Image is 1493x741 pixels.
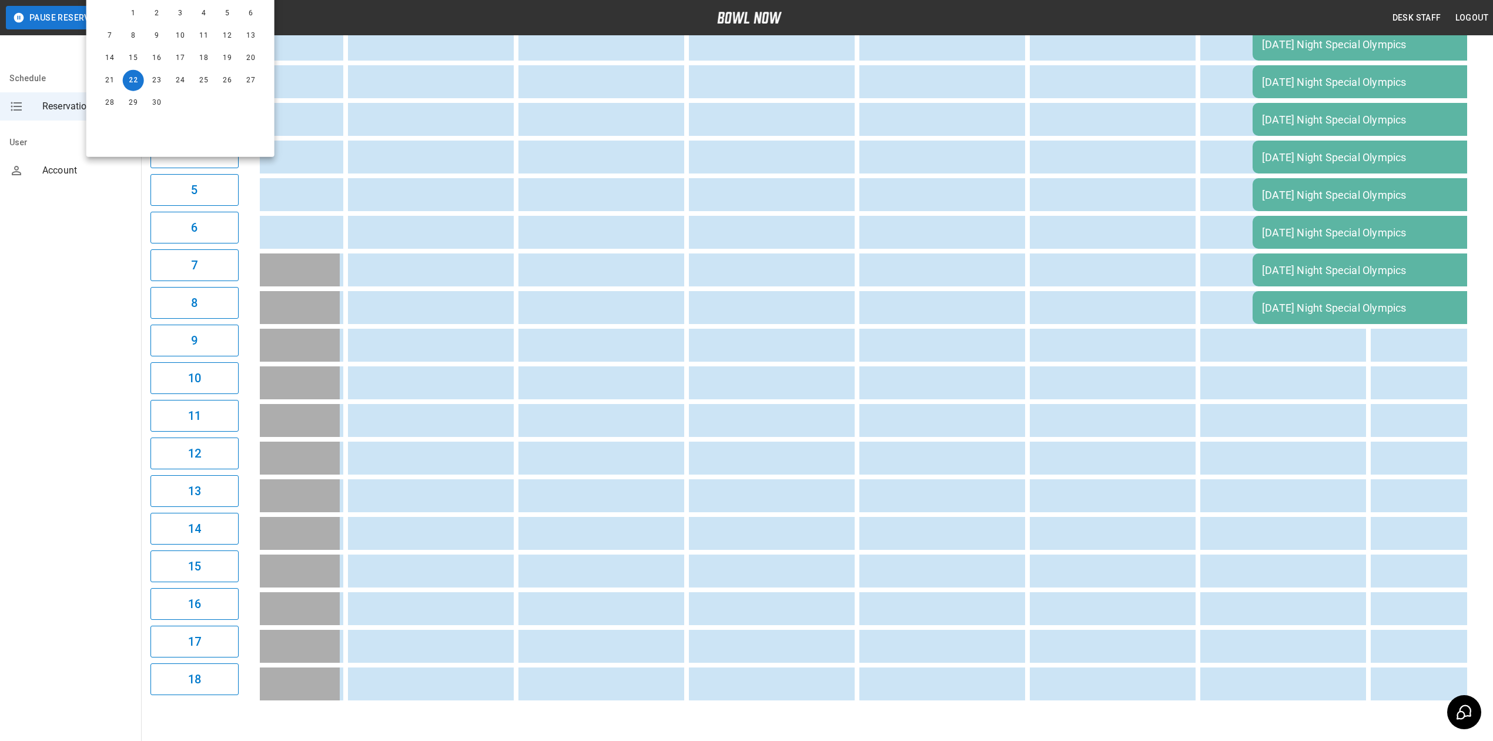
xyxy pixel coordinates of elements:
[170,25,191,46] button: Sep 10, 2025
[217,48,238,69] button: Sep 19, 2025
[188,444,201,463] h6: 12
[99,92,120,114] button: Sep 28, 2025
[150,626,239,657] button: 17
[193,3,215,24] button: Sep 4, 2025
[217,3,238,24] button: Sep 5, 2025
[240,70,262,91] button: Sep 27, 2025
[150,249,239,281] button: 7
[240,48,262,69] button: Sep 20, 2025
[1388,7,1446,29] button: Desk Staff
[150,400,239,432] button: 11
[193,48,215,69] button: Sep 18, 2025
[188,557,201,576] h6: 15
[150,325,239,356] button: 9
[42,163,132,178] span: Account
[191,331,197,350] h6: 9
[188,519,201,538] h6: 14
[717,12,782,24] img: logo
[150,588,239,620] button: 16
[188,632,201,651] h6: 17
[150,513,239,545] button: 14
[146,25,168,46] button: Sep 9, 2025
[170,3,191,24] button: Sep 3, 2025
[99,25,120,46] button: Sep 7, 2025
[123,3,144,24] button: Sep 1, 2025
[150,287,239,319] button: 8
[99,70,120,91] button: Sep 21, 2025
[193,25,215,46] button: Sep 11, 2025
[150,362,239,394] button: 10
[188,482,201,500] h6: 13
[191,256,197,275] h6: 7
[6,6,129,29] button: Pause Reservations
[240,25,262,46] button: Sep 13, 2025
[123,92,144,114] button: Sep 29, 2025
[188,406,201,425] h6: 11
[146,3,168,24] button: Sep 2, 2025
[150,475,239,507] button: 13
[1451,7,1493,29] button: Logout
[150,550,239,582] button: 15
[170,48,191,69] button: Sep 17, 2025
[191,218,197,237] h6: 6
[150,212,239,243] button: 6
[150,663,239,695] button: 18
[193,70,215,91] button: Sep 25, 2025
[240,3,262,24] button: Sep 6, 2025
[170,70,191,91] button: Sep 24, 2025
[188,369,201,388] h6: 10
[146,70,168,91] button: Sep 23, 2025
[42,99,132,114] span: Reservations
[99,48,120,69] button: Sep 14, 2025
[191,181,197,199] h6: 5
[217,25,238,46] button: Sep 12, 2025
[188,670,201,689] h6: 18
[188,595,201,613] h6: 16
[146,48,168,69] button: Sep 16, 2025
[150,174,239,206] button: 5
[123,70,144,91] button: Sep 22, 2025
[150,438,239,469] button: 12
[123,25,144,46] button: Sep 8, 2025
[146,92,168,114] button: Sep 30, 2025
[191,293,197,312] h6: 8
[123,48,144,69] button: Sep 15, 2025
[217,70,238,91] button: Sep 26, 2025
